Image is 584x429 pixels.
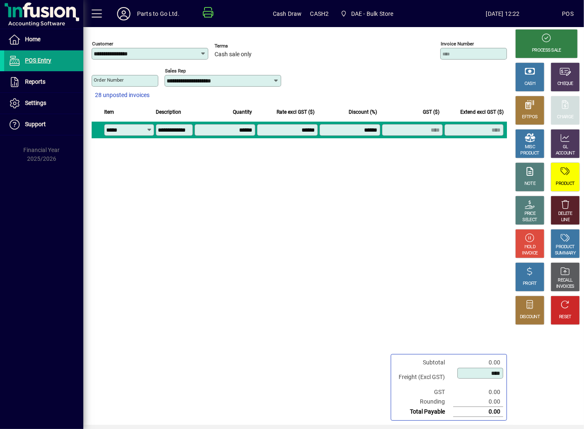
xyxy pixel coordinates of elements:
span: Terms [215,43,265,49]
span: 28 unposted invoices [95,91,150,100]
mat-label: Sales rep [165,68,186,74]
span: POS Entry [25,57,51,64]
div: CHARGE [557,114,574,120]
div: RESET [559,314,572,320]
div: Parts to Go Ltd. [137,7,180,20]
td: 0.00 [453,397,503,407]
td: Freight (Excl GST) [394,367,453,387]
span: CASH2 [310,7,329,20]
div: PRODUCT [520,150,539,157]
td: Rounding [394,397,453,407]
div: POS [562,7,574,20]
span: DAE - Bulk Store [351,7,394,20]
span: Description [156,107,181,117]
div: RECALL [558,277,573,284]
a: Settings [4,93,83,114]
div: ACCOUNT [556,150,575,157]
div: INVOICE [522,250,537,257]
div: PRICE [524,211,536,217]
span: Item [104,107,114,117]
span: Quantity [233,107,252,117]
div: GL [563,144,568,150]
td: 0.00 [453,407,503,417]
div: SUMMARY [555,250,576,257]
div: PROCESS SALE [532,47,561,54]
span: Settings [25,100,46,106]
button: Profile [110,6,137,21]
div: PRODUCT [556,181,574,187]
div: PROFIT [523,281,537,287]
span: Discount (%) [349,107,377,117]
mat-label: Order number [94,77,124,83]
div: DISCOUNT [520,314,540,320]
a: Home [4,29,83,50]
div: INVOICES [556,284,574,290]
td: 0.00 [453,358,503,367]
div: HOLD [524,244,535,250]
span: Rate excl GST ($) [277,107,314,117]
span: Reports [25,78,45,85]
div: PRODUCT [556,244,574,250]
span: Support [25,121,46,127]
button: 28 unposted invoices [92,88,153,103]
div: CASH [524,81,535,87]
a: Support [4,114,83,135]
div: NOTE [524,181,535,187]
span: DAE - Bulk Store [337,6,397,21]
td: Subtotal [394,358,453,367]
span: Cash sale only [215,51,252,58]
div: CHEQUE [557,81,573,87]
div: DELETE [558,211,572,217]
span: Cash Draw [273,7,302,20]
a: Reports [4,72,83,92]
td: GST [394,387,453,397]
span: GST ($) [423,107,439,117]
div: MISC [525,144,535,150]
span: [DATE] 12:22 [444,7,562,20]
mat-label: Invoice number [441,41,474,47]
span: Extend excl GST ($) [460,107,504,117]
span: Home [25,36,40,42]
div: EFTPOS [522,114,538,120]
td: Total Payable [394,407,453,417]
mat-label: Customer [92,41,113,47]
div: SELECT [523,217,537,223]
td: 0.00 [453,387,503,397]
div: LINE [561,217,569,223]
